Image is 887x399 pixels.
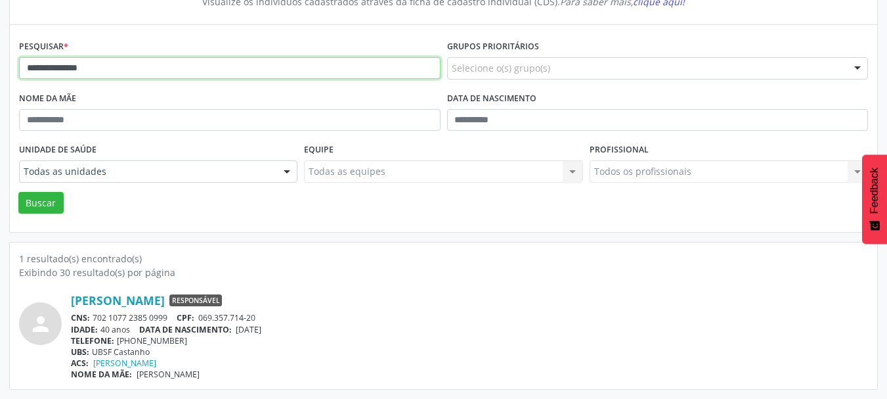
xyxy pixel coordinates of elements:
a: [PERSON_NAME] [71,293,165,308]
div: Exibindo 30 resultado(s) por página [19,266,868,279]
span: NOME DA MÃE: [71,369,132,380]
label: Profissional [590,140,649,160]
span: [PERSON_NAME] [137,369,200,380]
span: Selecione o(s) grupo(s) [452,61,550,75]
span: Todas as unidades [24,165,270,178]
span: Feedback [869,168,880,214]
label: Nome da mãe [19,89,76,109]
div: 702 1077 2385 0999 [71,312,868,323]
div: 40 anos [71,324,868,335]
label: Equipe [304,140,334,160]
span: CNS: [71,312,90,323]
label: Grupos prioritários [447,37,539,57]
div: [PHONE_NUMBER] [71,335,868,346]
div: UBSF Castanho [71,346,868,358]
div: 1 resultado(s) encontrado(s) [19,252,868,266]
span: UBS: [71,346,89,358]
span: CPF: [177,312,194,323]
label: Data de nascimento [447,89,536,109]
span: TELEFONE: [71,335,114,346]
i: person [29,312,53,336]
button: Buscar [18,192,64,214]
button: Feedback - Mostrar pesquisa [862,154,887,244]
span: Responsável [169,294,222,306]
label: Unidade de saúde [19,140,97,160]
span: IDADE: [71,324,98,335]
span: DATA DE NASCIMENTO: [139,324,232,335]
span: [DATE] [236,324,261,335]
span: 069.357.714-20 [198,312,255,323]
span: ACS: [71,358,89,369]
a: [PERSON_NAME] [93,358,156,369]
label: Pesquisar [19,37,68,57]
